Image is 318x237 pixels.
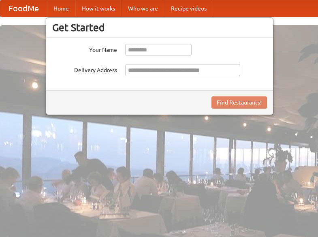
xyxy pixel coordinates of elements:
[52,64,117,74] label: Delivery Address
[211,96,267,109] button: Find Restaurants!
[164,0,213,17] a: Recipe videos
[47,0,75,17] a: Home
[52,44,117,54] label: Your Name
[0,0,47,17] a: FoodMe
[52,21,267,34] h3: Get Started
[122,0,164,17] a: Who we are
[75,0,122,17] a: How it works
